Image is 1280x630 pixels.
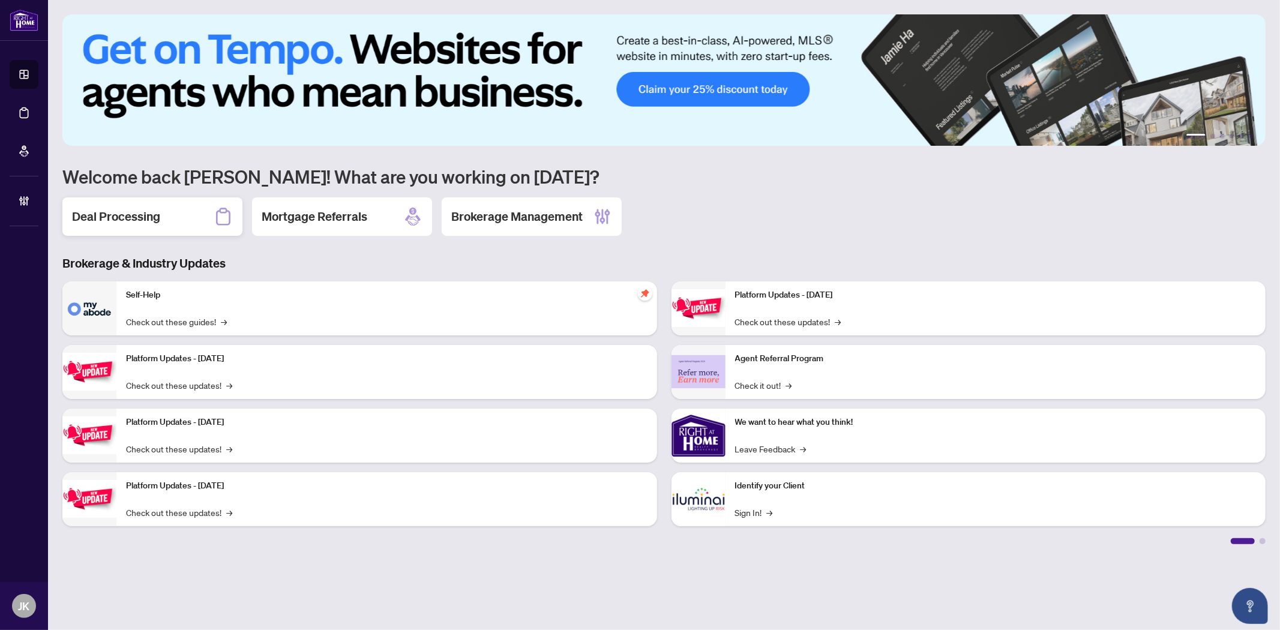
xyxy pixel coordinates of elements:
p: We want to hear what you think! [735,416,1257,429]
button: 1 [1186,134,1206,139]
a: Check out these updates!→ [126,506,232,519]
a: Check out these updates!→ [126,379,232,392]
span: → [835,315,841,328]
img: Platform Updates - July 21, 2025 [62,416,116,454]
p: Agent Referral Program [735,352,1257,365]
span: → [226,442,232,455]
button: 3 [1220,134,1225,139]
p: Platform Updates - [DATE] [126,352,648,365]
button: 5 [1239,134,1244,139]
span: → [221,315,227,328]
h1: Welcome back [PERSON_NAME]! What are you working on [DATE]? [62,165,1266,188]
button: 4 [1230,134,1234,139]
a: Check out these guides!→ [126,315,227,328]
p: Self-Help [126,289,648,302]
span: → [226,379,232,392]
img: Platform Updates - September 16, 2025 [62,353,116,391]
p: Platform Updates - [DATE] [126,416,648,429]
a: Check it out!→ [735,379,792,392]
span: pushpin [638,286,652,301]
span: → [226,506,232,519]
span: → [767,506,773,519]
img: We want to hear what you think! [672,409,726,463]
a: Sign In!→ [735,506,773,519]
img: Platform Updates - June 23, 2025 [672,289,726,327]
button: Open asap [1232,588,1268,624]
img: Slide 0 [62,14,1266,146]
img: Identify your Client [672,472,726,526]
a: Leave Feedback→ [735,442,807,455]
p: Platform Updates - [DATE] [126,479,648,493]
span: → [801,442,807,455]
h3: Brokerage & Industry Updates [62,255,1266,272]
p: Platform Updates - [DATE] [735,289,1257,302]
button: 6 [1249,134,1254,139]
img: logo [10,9,38,31]
span: JK [19,598,30,614]
a: Check out these updates!→ [735,315,841,328]
img: Platform Updates - July 8, 2025 [62,480,116,518]
img: Agent Referral Program [672,355,726,388]
h2: Deal Processing [72,208,160,225]
a: Check out these updates!→ [126,442,232,455]
h2: Mortgage Referrals [262,208,367,225]
h2: Brokerage Management [451,208,583,225]
img: Self-Help [62,281,116,335]
p: Identify your Client [735,479,1257,493]
button: 2 [1210,134,1215,139]
span: → [786,379,792,392]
